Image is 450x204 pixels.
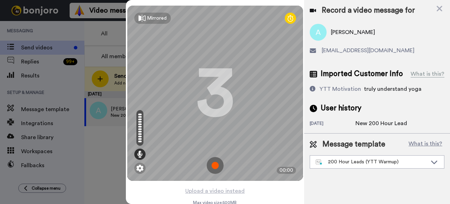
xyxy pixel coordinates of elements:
[136,165,143,172] img: ic_gear.svg
[321,69,403,79] span: Imported Customer Info
[183,186,247,196] button: Upload a video instead
[406,139,444,150] button: What is this?
[322,46,414,55] span: [EMAIL_ADDRESS][DOMAIN_NAME]
[364,86,422,92] span: truly understand yoga
[411,70,444,78] div: What is this?
[316,158,427,165] div: 200 Hour Leads (YTT Warmup)
[277,167,296,174] div: 00:00
[207,157,224,174] img: ic_record_start.svg
[320,85,361,93] div: YTT Motivation
[310,121,355,128] div: [DATE]
[321,103,361,114] span: User history
[196,67,234,120] div: 3
[322,139,385,150] span: Message template
[355,119,407,128] div: New 200 Hour Lead
[316,159,322,165] img: nextgen-template.svg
